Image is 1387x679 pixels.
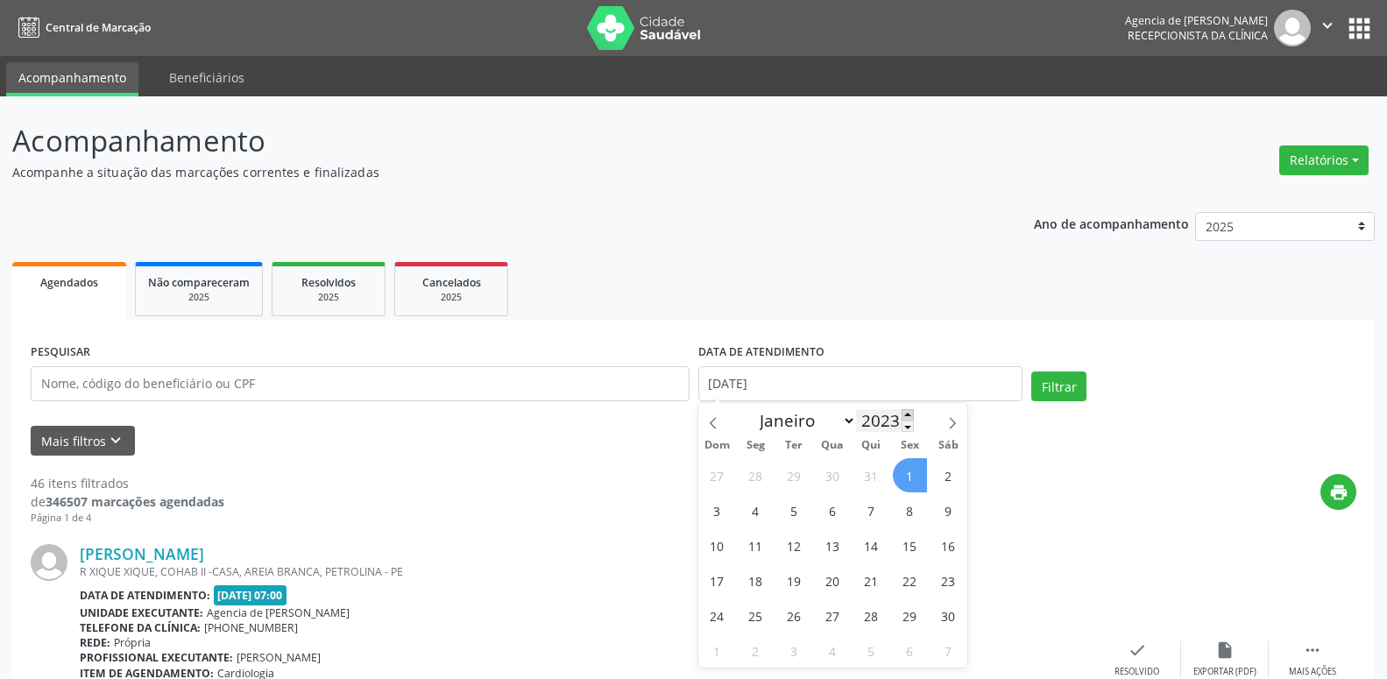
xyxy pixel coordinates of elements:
b: Telefone da clínica: [80,620,201,635]
div: 2025 [407,291,495,304]
b: Data de atendimento: [80,588,210,603]
div: Exportar (PDF) [1193,666,1256,678]
span: Recepcionista da clínica [1128,28,1268,43]
span: Seg [736,440,775,451]
span: Setembro 22, 2023 [893,563,927,598]
span: Setembro 23, 2023 [931,563,966,598]
span: Outubro 2, 2023 [739,633,773,668]
span: Setembro 11, 2023 [739,528,773,562]
div: de [31,492,224,511]
span: Agencia de [PERSON_NAME] [207,605,350,620]
input: Selecione um intervalo [698,366,1023,401]
button: Relatórios [1279,145,1369,175]
span: Agosto 31, 2023 [854,458,888,492]
span: Setembro 29, 2023 [893,598,927,633]
span: Outubro 1, 2023 [700,633,734,668]
div: 46 itens filtrados [31,474,224,492]
button:  [1311,10,1344,46]
img: img [1274,10,1311,46]
i: keyboard_arrow_down [106,431,125,450]
span: Outubro 7, 2023 [931,633,966,668]
span: Sáb [929,440,967,451]
span: Setembro 1, 2023 [893,458,927,492]
div: R XIQUE XIQUE, COHAB II -CASA, AREIA BRANCA, PETROLINA - PE [80,564,1093,579]
span: Dom [698,440,737,451]
p: Acompanhe a situação das marcações correntes e finalizadas [12,163,966,181]
span: Agosto 29, 2023 [777,458,811,492]
span: Setembro 13, 2023 [816,528,850,562]
span: Setembro 16, 2023 [931,528,966,562]
p: Ano de acompanhamento [1034,212,1189,234]
span: [DATE] 07:00 [214,585,287,605]
span: Não compareceram [148,275,250,290]
b: Unidade executante: [80,605,203,620]
span: Setembro 27, 2023 [816,598,850,633]
span: Outubro 4, 2023 [816,633,850,668]
span: Qua [813,440,852,451]
span: Agosto 27, 2023 [700,458,734,492]
div: Mais ações [1289,666,1336,678]
span: Setembro 12, 2023 [777,528,811,562]
span: Outubro 6, 2023 [893,633,927,668]
span: Setembro 10, 2023 [700,528,734,562]
span: Própria [114,635,151,650]
span: Ter [775,440,813,451]
div: Página 1 de 4 [31,511,224,526]
b: Rede: [80,635,110,650]
i: print [1329,483,1348,502]
input: Nome, código do beneficiário ou CPF [31,366,690,401]
span: Setembro 3, 2023 [700,493,734,527]
span: Setembro 17, 2023 [700,563,734,598]
label: DATA DE ATENDIMENTO [698,339,824,366]
span: Setembro 7, 2023 [854,493,888,527]
a: [PERSON_NAME] [80,544,204,563]
span: Setembro 15, 2023 [893,528,927,562]
span: Setembro 26, 2023 [777,598,811,633]
i:  [1303,640,1322,660]
span: Qui [852,440,890,451]
span: Setembro 4, 2023 [739,493,773,527]
label: PESQUISAR [31,339,90,366]
span: Setembro 6, 2023 [816,493,850,527]
span: Outubro 3, 2023 [777,633,811,668]
span: Setembro 25, 2023 [739,598,773,633]
p: Acompanhamento [12,119,966,163]
select: Month [752,408,857,433]
img: img [31,544,67,581]
span: Setembro 18, 2023 [739,563,773,598]
span: Agosto 30, 2023 [816,458,850,492]
span: Setembro 9, 2023 [931,493,966,527]
input: Year [856,409,914,432]
span: Setembro 21, 2023 [854,563,888,598]
span: Setembro 30, 2023 [931,598,966,633]
i: check [1128,640,1147,660]
span: Setembro 28, 2023 [854,598,888,633]
span: Cancelados [422,275,481,290]
span: Agosto 28, 2023 [739,458,773,492]
a: Beneficiários [157,62,257,93]
span: Outubro 5, 2023 [854,633,888,668]
div: 2025 [148,291,250,304]
button: Filtrar [1031,371,1086,401]
span: Setembro 5, 2023 [777,493,811,527]
span: Setembro 14, 2023 [854,528,888,562]
a: Acompanhamento [6,62,138,96]
span: Resolvidos [301,275,356,290]
button: apps [1344,13,1375,44]
button: print [1320,474,1356,510]
span: Setembro 2, 2023 [931,458,966,492]
span: [PHONE_NUMBER] [204,620,298,635]
strong: 346507 marcações agendadas [46,493,224,510]
span: [PERSON_NAME] [237,650,321,665]
span: Setembro 20, 2023 [816,563,850,598]
div: 2025 [285,291,372,304]
b: Profissional executante: [80,650,233,665]
span: Agendados [40,275,98,290]
span: Central de Marcação [46,20,151,35]
div: Agencia de [PERSON_NAME] [1125,13,1268,28]
i:  [1318,16,1337,35]
span: Sex [890,440,929,451]
span: Setembro 19, 2023 [777,563,811,598]
span: Setembro 24, 2023 [700,598,734,633]
span: Setembro 8, 2023 [893,493,927,527]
